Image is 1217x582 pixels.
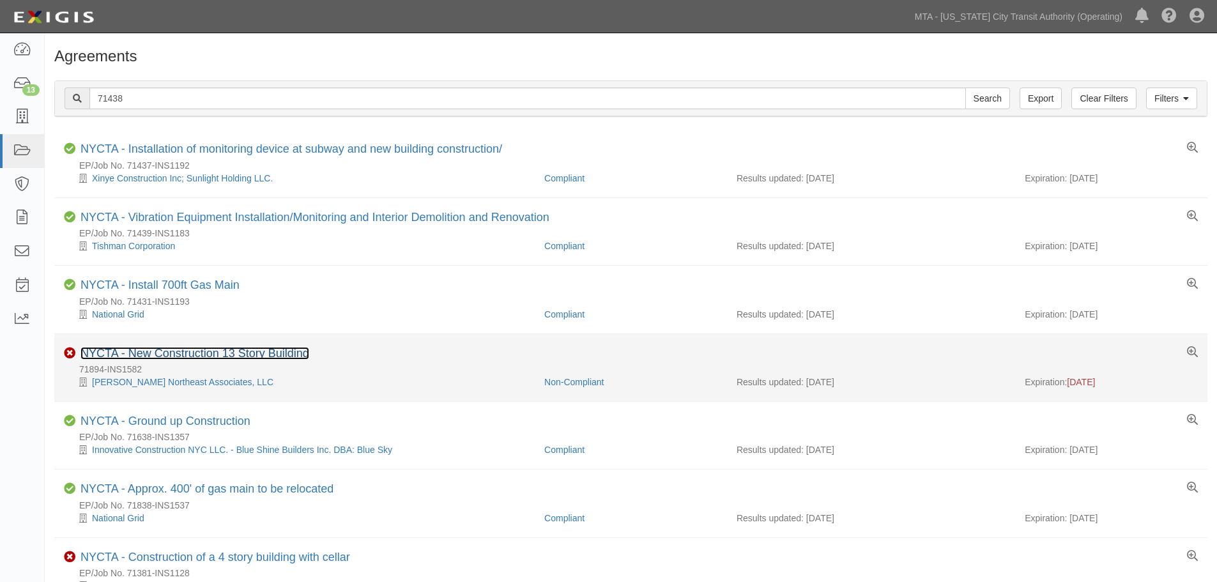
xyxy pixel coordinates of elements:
i: Compliant [64,483,75,494]
a: NYCTA - Approx. 400' of gas main to be relocated [80,482,333,495]
div: 71894-INS1582 [64,363,1207,376]
a: View results summary [1187,415,1198,426]
div: Results updated: [DATE] [737,172,1006,185]
i: Compliant [64,415,75,427]
a: View results summary [1187,551,1198,562]
a: NYCTA - Ground up Construction [80,415,250,427]
div: NYCTA - Construction of a 4 story building with cellar [80,551,350,565]
a: View results summary [1187,211,1198,222]
a: Tishman Corporation [92,241,175,251]
div: Results updated: [DATE] [737,443,1006,456]
div: EP/Job No. 71439-INS1183 [64,227,1207,240]
div: NYCTA - Approx. 400' of gas main to be relocated [80,482,333,496]
div: Tishman Corporation [64,240,535,252]
a: NYCTA - Vibration Equipment Installation/Monitoring and Interior Demolition and Renovation [80,211,549,224]
a: MTA - [US_STATE] City Transit Authority (Operating) [908,4,1129,29]
a: Export [1020,88,1062,109]
a: NYCTA - New Construction 13 Story Building [80,347,309,360]
input: Search [965,88,1010,109]
div: Innovative Construction NYC LLC. - Blue Shine Builders Inc. DBA: Blue Sky [64,443,535,456]
a: NYCTA - Construction of a 4 story building with cellar [80,551,350,563]
div: NYCTA - Vibration Equipment Installation/Monitoring and Interior Demolition and Renovation [80,211,549,225]
img: logo-5460c22ac91f19d4615b14bd174203de0afe785f0fc80cf4dbbc73dc1793850b.png [10,6,98,29]
div: EP/Job No. 71838-INS1537 [64,499,1207,512]
div: NYCTA - New Construction 13 Story Building [80,347,309,361]
div: Results updated: [DATE] [737,308,1006,321]
a: Non-Compliant [544,377,604,387]
div: NYCTA - Installation of monitoring device at subway and new building construction/ [80,142,502,157]
div: Expiration: [DATE] [1025,308,1198,321]
h1: Agreements [54,48,1207,65]
a: View results summary [1187,482,1198,494]
i: Compliant [64,279,75,291]
a: View results summary [1187,279,1198,290]
a: Innovative Construction NYC LLC. - Blue Shine Builders Inc. DBA: Blue Sky [92,445,392,455]
div: EP/Job No. 71381-INS1128 [64,567,1207,579]
div: Results updated: [DATE] [737,240,1006,252]
div: EP/Job No. 71638-INS1357 [64,431,1207,443]
div: EP/Job No. 71431-INS1193 [64,295,1207,308]
i: Compliant [64,143,75,155]
i: Non-Compliant [64,551,75,563]
a: Clear Filters [1071,88,1136,109]
a: Filters [1146,88,1197,109]
a: Compliant [544,241,585,251]
div: Expiration: [DATE] [1025,240,1198,252]
div: National Grid [64,308,535,321]
div: Expiration: [DATE] [1025,172,1198,185]
div: National Grid [64,512,535,525]
a: [PERSON_NAME] Northeast Associates, LLC [92,377,273,387]
div: NYCTA - Ground up Construction [80,415,250,429]
div: Sisca Northeast Associates, LLC [64,376,535,388]
a: Compliant [544,513,585,523]
div: Expiration: [DATE] [1025,512,1198,525]
a: National Grid [92,309,144,319]
a: National Grid [92,513,144,523]
a: Xinye Construction Inc; Sunlight Holding LLC. [92,173,273,183]
a: View results summary [1187,142,1198,154]
div: Xinye Construction Inc; Sunlight Holding LLC. [64,172,535,185]
a: NYCTA - Install 700ft Gas Main [80,279,240,291]
div: Expiration: [1025,376,1198,388]
a: NYCTA - Installation of monitoring device at subway and new building construction/ [80,142,502,155]
div: Expiration: [DATE] [1025,443,1198,456]
div: 13 [22,84,40,96]
span: [DATE] [1067,377,1095,387]
i: Non-Compliant [64,348,75,359]
a: Compliant [544,173,585,183]
input: Search [89,88,966,109]
div: Results updated: [DATE] [737,512,1006,525]
i: Help Center - Complianz [1161,9,1177,24]
div: EP/Job No. 71437-INS1192 [64,159,1207,172]
i: Compliant [64,211,75,223]
div: Results updated: [DATE] [737,376,1006,388]
a: Compliant [544,445,585,455]
a: Compliant [544,309,585,319]
div: NYCTA - Install 700ft Gas Main [80,279,240,293]
a: View results summary [1187,347,1198,358]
